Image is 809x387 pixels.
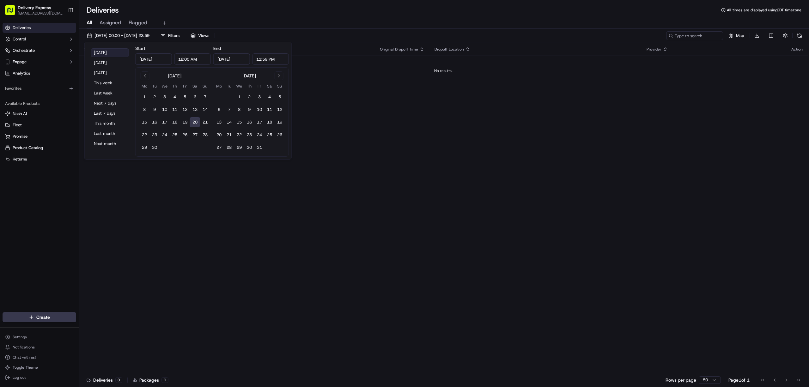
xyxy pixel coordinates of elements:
[91,99,129,108] button: Next 7 days
[380,47,418,52] span: Original Dropoff Time
[214,105,224,115] button: 6
[51,139,104,150] a: 💻API Documentation
[3,68,76,78] a: Analytics
[3,99,76,109] div: Available Products
[254,117,265,127] button: 17
[149,92,160,102] button: 2
[3,23,76,33] a: Deliveries
[13,156,27,162] span: Returns
[200,117,210,127] button: 21
[180,130,190,140] button: 26
[174,53,211,65] input: Time
[170,92,180,102] button: 4
[5,134,74,139] a: Promise
[13,99,18,104] img: 1736555255976-a54dd68f-1ca7-489b-9aae-adbdc363a1c4
[214,83,224,89] th: Monday
[647,47,661,52] span: Provider
[91,129,129,138] button: Last month
[190,92,200,102] button: 6
[3,333,76,342] button: Settings
[3,109,76,119] button: Nash AI
[60,142,101,148] span: API Documentation
[13,365,38,370] span: Toggle Theme
[149,105,160,115] button: 9
[36,314,50,320] span: Create
[224,130,234,140] button: 21
[180,117,190,127] button: 19
[3,131,76,142] button: Promise
[224,142,234,153] button: 28
[275,117,285,127] button: 19
[160,92,170,102] button: 3
[13,36,26,42] span: Control
[20,115,51,120] span: [PERSON_NAME]
[149,142,160,153] button: 30
[160,117,170,127] button: 17
[190,130,200,140] button: 27
[168,33,179,39] span: Filters
[135,53,172,65] input: Date
[6,109,16,119] img: Joseph V.
[224,83,234,89] th: Tuesday
[16,41,114,48] input: Got a question? Start typing here...
[5,156,74,162] a: Returns
[91,139,129,148] button: Next month
[244,92,254,102] button: 2
[18,11,63,16] span: [EMAIL_ADDRESS][DOMAIN_NAME]
[275,92,285,102] button: 5
[6,7,19,19] img: Nash
[435,47,464,52] span: Dropoff Location
[666,31,723,40] input: Type to search
[3,154,76,164] button: Returns
[5,111,74,117] a: Nash AI
[254,83,265,89] th: Friday
[168,73,181,79] div: [DATE]
[6,92,16,102] img: Angelique Valdez
[13,145,43,151] span: Product Catalog
[3,373,76,382] button: Log out
[200,105,210,115] button: 14
[115,377,122,383] div: 0
[13,116,18,121] img: 1736555255976-a54dd68f-1ca7-489b-9aae-adbdc363a1c4
[252,53,289,65] input: Time
[20,98,51,103] span: [PERSON_NAME]
[254,92,265,102] button: 3
[94,33,149,39] span: [DATE] 00:00 - [DATE] 23:59
[3,120,76,130] button: Fleet
[141,71,149,80] button: Go to previous month
[795,31,804,40] button: Refresh
[13,134,27,139] span: Promise
[224,105,234,115] button: 7
[161,377,168,383] div: 0
[3,363,76,372] button: Toggle Theme
[254,142,265,153] button: 31
[180,92,190,102] button: 5
[56,115,69,120] span: [DATE]
[244,105,254,115] button: 9
[82,68,805,73] div: No results.
[4,139,51,150] a: 📗Knowledge Base
[275,71,283,80] button: Go to next month
[190,83,200,89] th: Saturday
[736,33,744,39] span: Map
[198,33,209,39] span: Views
[170,117,180,127] button: 18
[13,345,35,350] span: Notifications
[200,92,210,102] button: 7
[91,89,129,98] button: Last week
[791,47,803,52] div: Action
[234,83,244,89] th: Wednesday
[139,83,149,89] th: Monday
[91,58,129,67] button: [DATE]
[56,98,69,103] span: [DATE]
[160,130,170,140] button: 24
[190,117,200,127] button: 20
[5,145,74,151] a: Product Catalog
[87,377,122,383] div: Deliveries
[727,8,801,13] span: All times are displayed using EDT timezone
[214,130,224,140] button: 20
[160,105,170,115] button: 10
[3,3,65,18] button: Delivery Express[EMAIL_ADDRESS][DOMAIN_NAME]
[275,105,285,115] button: 12
[254,105,265,115] button: 10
